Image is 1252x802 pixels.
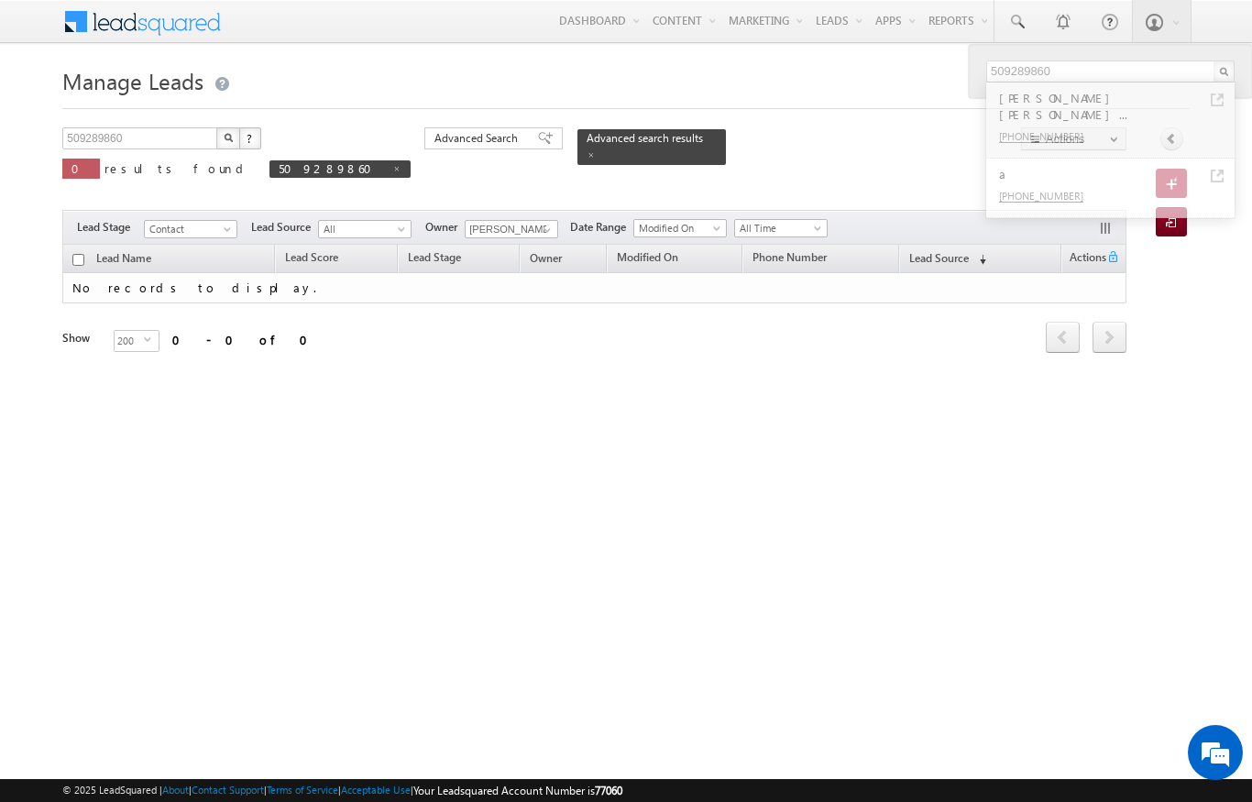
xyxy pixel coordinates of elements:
[1046,324,1080,353] a: prev
[251,219,318,236] span: Lead Source
[608,247,687,271] a: Modified On
[239,127,261,149] button: ?
[72,254,84,266] input: Check all records
[104,160,250,176] span: results found
[71,160,91,176] span: 0
[530,251,562,265] span: Owner
[909,251,969,265] span: Lead Source
[743,247,836,271] a: Phone Number
[434,130,523,147] span: Advanced Search
[399,247,470,271] a: Lead Stage
[172,329,319,350] div: 0 - 0 of 0
[995,164,1241,184] div: a
[1093,324,1126,353] a: next
[425,219,465,236] span: Owner
[972,252,986,267] span: (sorted descending)
[1093,322,1126,353] span: next
[465,220,558,238] input: Type to Search
[62,782,622,799] span: © 2025 LeadSquared | | | | |
[617,250,678,264] span: Modified On
[900,247,995,271] a: Lead Source (sorted descending)
[77,219,144,236] span: Lead Stage
[995,88,1241,125] div: [PERSON_NAME] [PERSON_NAME]...
[319,221,406,237] span: All
[144,335,159,344] span: select
[276,247,347,271] a: Lead Score
[62,66,203,95] span: Manage Leads
[341,784,411,796] a: Acceptable Use
[318,220,412,238] a: All
[986,60,1235,82] input: Search Leads
[87,248,160,272] a: Lead Name
[62,330,99,346] div: Show
[633,219,727,237] a: Modified On
[192,784,264,796] a: Contact Support
[570,219,633,236] span: Date Range
[224,133,233,142] img: Search
[595,784,622,797] span: 77060
[247,130,255,146] span: ?
[1062,247,1106,271] span: Actions
[285,250,338,264] span: Lead Score
[752,250,827,264] span: Phone Number
[62,273,1126,303] td: No records to display.
[267,784,338,796] a: Terms of Service
[734,219,828,237] a: All Time
[413,784,622,797] span: Your Leadsquared Account Number is
[144,220,237,238] a: Contact
[145,221,232,237] span: Contact
[533,221,556,239] a: Show All Items
[162,784,189,796] a: About
[408,250,461,264] span: Lead Stage
[1046,322,1080,353] span: prev
[587,131,703,145] span: Advanced search results
[279,160,383,176] span: 509289860
[735,220,822,236] span: All Time
[634,220,721,236] span: Modified On
[115,331,144,351] span: 200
